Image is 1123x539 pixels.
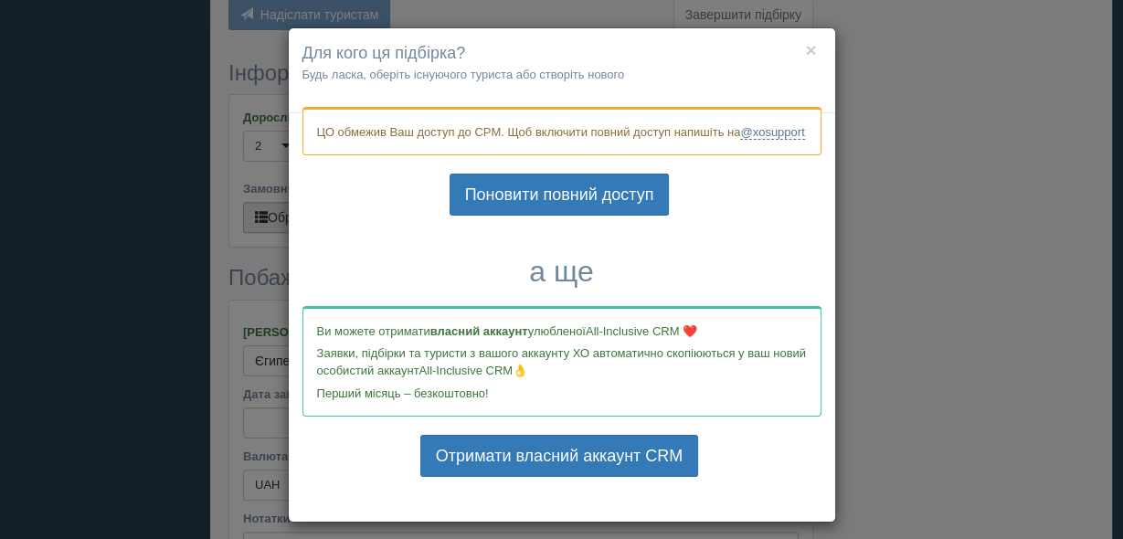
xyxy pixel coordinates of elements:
[317,385,807,402] p: Перший місяць – безкоштовно!
[302,256,821,288] h3: а ще
[419,364,528,377] span: All-Inclusive CRM👌
[302,107,821,155] div: ЦО обмежив Ваш доступ до СРМ. Щоб включити повний доступ напишіть на
[302,66,821,83] p: Будь ласка, оберіть існуючого туриста або створіть нового
[805,40,816,59] button: ×
[317,344,807,379] p: Заявки, підбірки та туристи з вашого аккаунту ХО автоматично скопіюються у ваш новий особистий ак...
[420,435,698,477] a: Отримати власний аккаунт CRM
[740,125,804,140] a: @xosupport
[430,324,528,338] b: власний аккаунт
[302,42,821,66] h4: Для кого ця підбірка?
[450,174,670,216] a: Поновити повний доступ
[317,322,807,340] p: Ви можете отримати улюбленої
[586,324,697,338] span: All-Inclusive CRM ❤️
